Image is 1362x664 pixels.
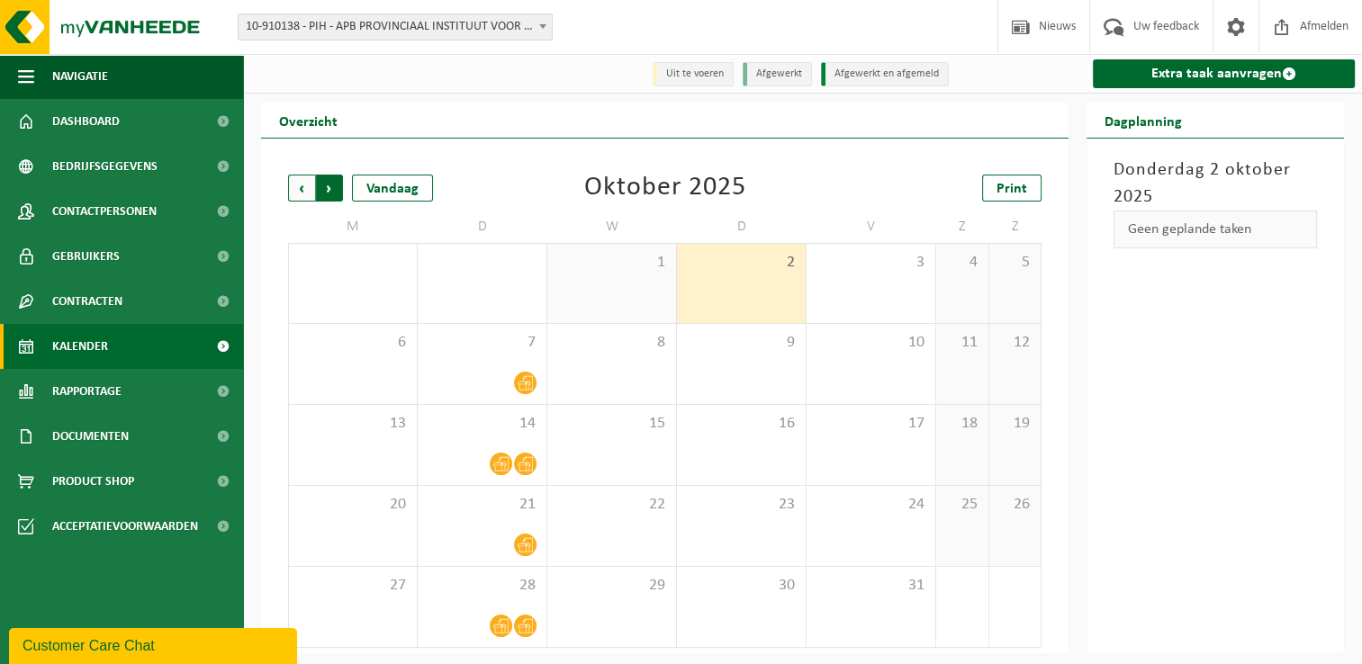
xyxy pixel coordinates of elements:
span: Print [997,182,1027,196]
span: 4 [945,253,979,273]
span: 21 [427,495,537,515]
span: 10-910138 - PIH - APB PROVINCIAAL INSTITUUT VOOR HYGIENE - ANTWERPEN [239,14,552,40]
span: 10 [816,333,926,353]
a: Print [982,175,1042,202]
span: 10-910138 - PIH - APB PROVINCIAAL INSTITUUT VOOR HYGIENE - ANTWERPEN [238,13,553,40]
span: 14 [427,414,537,434]
h2: Overzicht [261,103,356,138]
span: Contracten [52,279,122,324]
iframe: chat widget [9,624,301,664]
span: 2 [686,253,797,273]
h3: Donderdag 2 oktober 2025 [1114,157,1317,211]
span: 28 [427,576,537,596]
span: 27 [298,576,408,596]
span: Gebruikers [52,234,120,279]
span: 26 [998,495,1033,515]
li: Afgewerkt en afgemeld [821,62,949,86]
span: 9 [686,333,797,353]
td: Z [936,211,989,243]
span: Rapportage [52,369,122,414]
span: 29 [556,576,667,596]
span: 22 [556,495,667,515]
span: 8 [556,333,667,353]
span: Product Shop [52,459,134,504]
span: 24 [816,495,926,515]
span: 5 [998,253,1033,273]
span: Vorige [288,175,315,202]
span: 15 [556,414,667,434]
td: Z [989,211,1042,243]
div: Oktober 2025 [584,175,746,202]
span: Bedrijfsgegevens [52,144,158,189]
span: 25 [945,495,979,515]
span: Kalender [52,324,108,369]
span: Acceptatievoorwaarden [52,504,198,549]
li: Afgewerkt [743,62,812,86]
span: 30 [686,576,797,596]
td: D [677,211,807,243]
td: D [418,211,547,243]
span: 31 [816,576,926,596]
span: 18 [945,414,979,434]
h2: Dagplanning [1087,103,1200,138]
span: 13 [298,414,408,434]
td: M [288,211,418,243]
span: 7 [427,333,537,353]
span: 1 [556,253,667,273]
span: 19 [998,414,1033,434]
span: 17 [816,414,926,434]
a: Extra taak aanvragen [1093,59,1355,88]
span: 6 [298,333,408,353]
span: 3 [816,253,926,273]
div: Geen geplande taken [1114,211,1317,248]
span: Documenten [52,414,129,459]
span: 12 [998,333,1033,353]
span: 20 [298,495,408,515]
span: 23 [686,495,797,515]
li: Uit te voeren [653,62,734,86]
span: Navigatie [52,54,108,99]
span: Dashboard [52,99,120,144]
div: Vandaag [352,175,433,202]
span: 11 [945,333,979,353]
span: Contactpersonen [52,189,157,234]
span: Volgende [316,175,343,202]
span: 16 [686,414,797,434]
td: W [547,211,677,243]
td: V [807,211,936,243]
